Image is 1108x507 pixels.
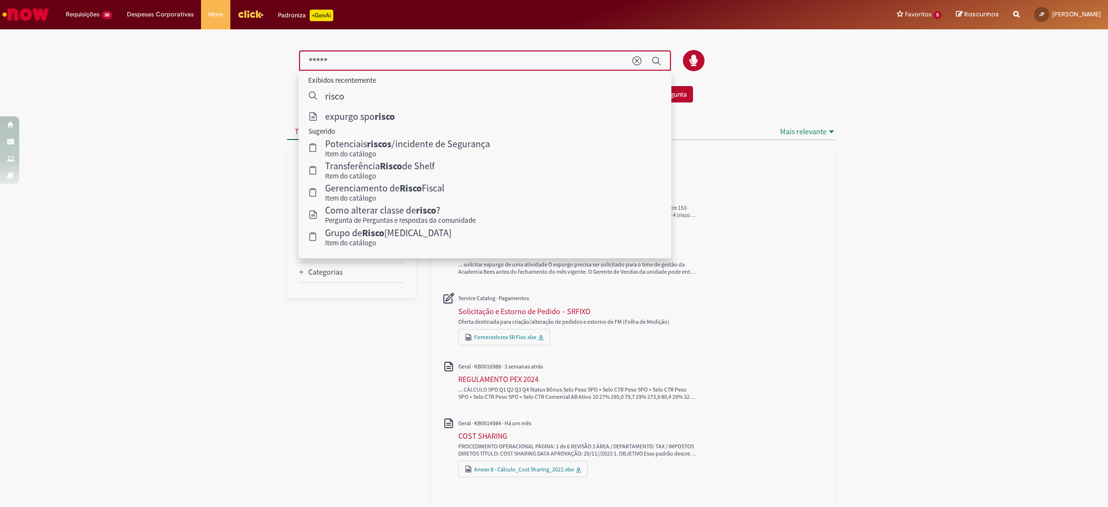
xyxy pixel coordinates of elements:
[933,11,942,19] span: 5
[1,5,50,24] img: ServiceNow
[905,10,932,19] span: Favoritos
[278,10,333,21] div: Padroniza
[208,10,223,19] span: More
[310,10,333,21] p: +GenAi
[238,7,264,21] img: click_logo_yellow_360x200.png
[1039,11,1045,17] span: JP
[964,10,999,19] span: Rascunhos
[956,10,999,19] a: Rascunhos
[127,10,194,19] span: Despesas Corporativas
[66,10,100,19] span: Requisições
[101,11,113,19] span: 30
[1052,10,1101,18] span: [PERSON_NAME]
